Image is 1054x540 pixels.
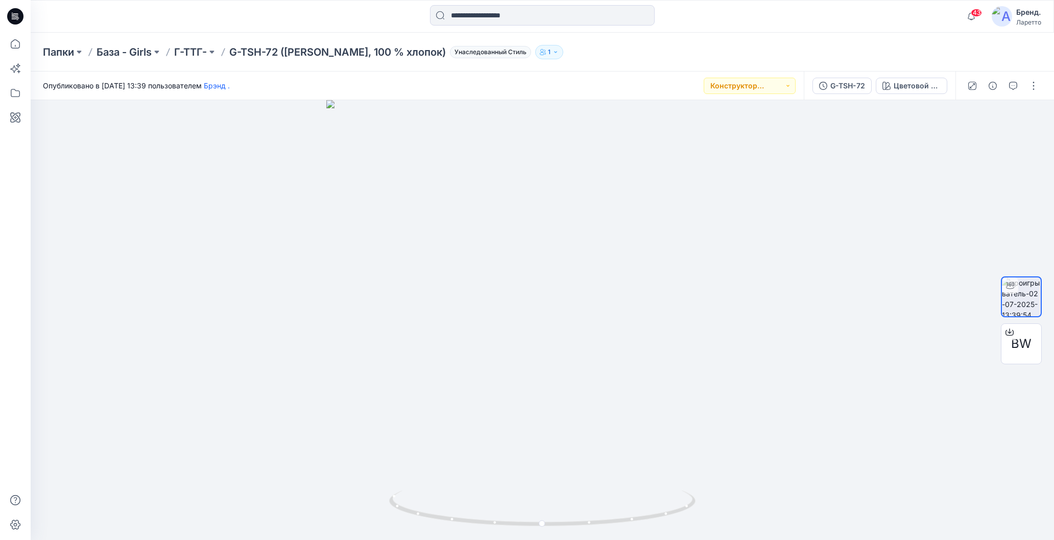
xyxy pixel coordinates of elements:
ya-tr-span: База - Girls [97,46,152,58]
ya-tr-span: Г-ТТГ- [174,46,207,58]
ya-tr-span: Бренд. [1016,8,1041,16]
ya-tr-span: Унаследованный Стиль [454,48,526,57]
ya-tr-span: G-TSH-72 ([PERSON_NAME], 100 % хлопок) [229,46,446,58]
span: 43 [971,9,982,17]
button: Унаследованный Стиль [446,45,531,59]
button: 1 [535,45,563,59]
button: Цветовой путь 1 [876,78,947,94]
ya-tr-span: Ларетто [1016,18,1041,26]
a: Папки [43,45,74,59]
ya-tr-span: Цветовой путь 1 [894,81,952,90]
button: Подробные сведения [985,78,1001,94]
img: проигрыватель-02-07-2025-13:39:54 [1002,277,1041,316]
a: Г-ТТГ- [174,45,207,59]
ya-tr-span: G-TSH-72 [830,81,865,90]
img: аватар [992,6,1012,27]
ya-tr-span: Папки [43,46,74,58]
ya-tr-span: Опубликовано в [DATE] 13:39 пользователем [43,81,202,90]
button: G-TSH-72 [812,78,872,94]
a: Брэнд . [204,81,230,90]
a: База - Girls [97,45,152,59]
ya-tr-span: BW [1011,336,1032,351]
p: 1 [548,46,550,58]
